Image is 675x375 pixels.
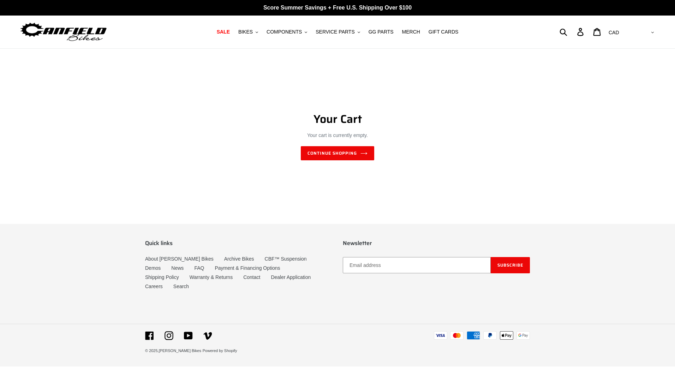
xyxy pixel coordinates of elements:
[194,265,204,271] a: FAQ
[145,256,214,262] a: About [PERSON_NAME] Bikes
[145,274,179,280] a: Shipping Policy
[165,112,510,126] h1: Your Cart
[312,27,363,37] button: SERVICE PARTS
[399,27,424,37] a: MERCH
[213,27,233,37] a: SALE
[190,274,233,280] a: Warranty & Returns
[429,29,459,35] span: GIFT CARDS
[19,21,108,43] img: Canfield Bikes
[301,146,374,160] a: Continue shopping
[145,265,161,271] a: Demos
[145,240,332,246] p: Quick links
[402,29,420,35] span: MERCH
[165,132,510,139] p: Your cart is currently empty.
[145,349,201,353] small: © 2025,
[263,27,311,37] button: COMPONENTS
[563,24,581,40] input: Search
[316,29,354,35] span: SERVICE PARTS
[171,265,184,271] a: News
[343,257,491,273] input: Email address
[369,29,394,35] span: GG PARTS
[224,256,254,262] a: Archive Bikes
[243,274,260,280] a: Contact
[267,29,302,35] span: COMPONENTS
[215,265,280,271] a: Payment & Financing Options
[425,27,462,37] a: GIFT CARDS
[365,27,397,37] a: GG PARTS
[145,284,163,289] a: Careers
[271,274,311,280] a: Dealer Application
[159,349,201,353] a: [PERSON_NAME] Bikes
[497,262,523,268] span: Subscribe
[343,240,530,246] p: Newsletter
[217,29,230,35] span: SALE
[491,257,530,273] button: Subscribe
[265,256,307,262] a: CBF™ Suspension
[203,349,237,353] a: Powered by Shopify
[238,29,253,35] span: BIKES
[235,27,262,37] button: BIKES
[173,284,189,289] a: Search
